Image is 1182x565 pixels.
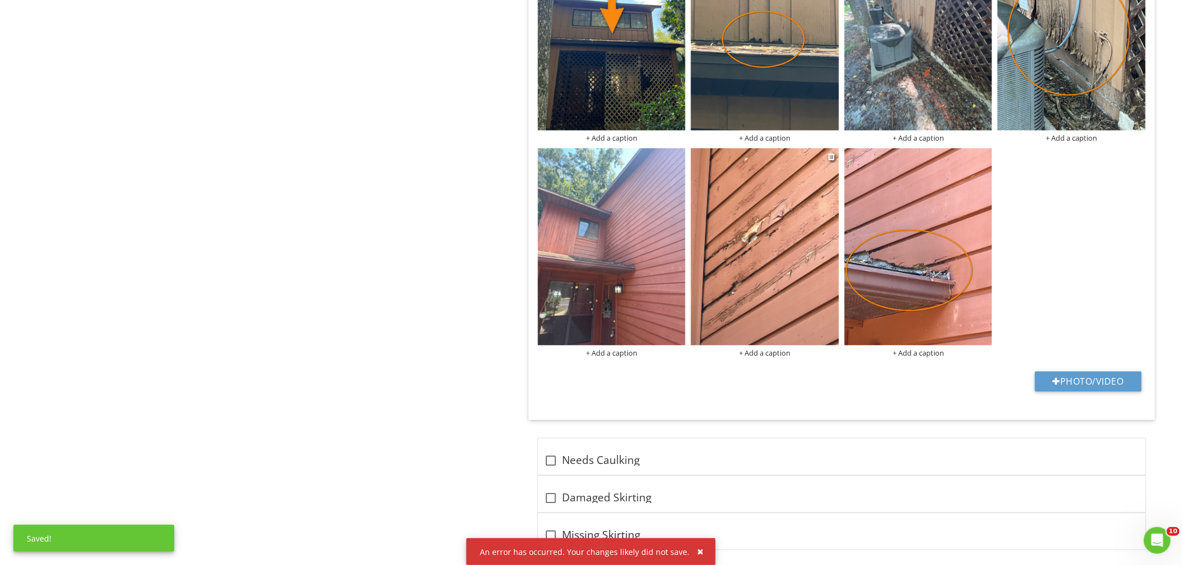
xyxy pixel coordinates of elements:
img: photo.jpg [691,148,839,345]
div: + Add a caption [691,133,839,142]
div: Saved! [13,525,174,552]
img: data [845,148,993,345]
div: + Add a caption [998,133,1146,142]
div: + Add a caption [691,348,839,357]
div: + Add a caption [538,348,686,357]
span: 10 [1167,527,1180,536]
div: + Add a caption [538,133,686,142]
iframe: Intercom live chat [1144,527,1171,554]
button: Photo/Video [1035,371,1142,391]
div: + Add a caption [845,348,993,357]
img: photo.jpg [538,148,686,345]
div: + Add a caption [845,133,993,142]
div: An error has occurred. Your changes likely did not save. [466,538,716,565]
